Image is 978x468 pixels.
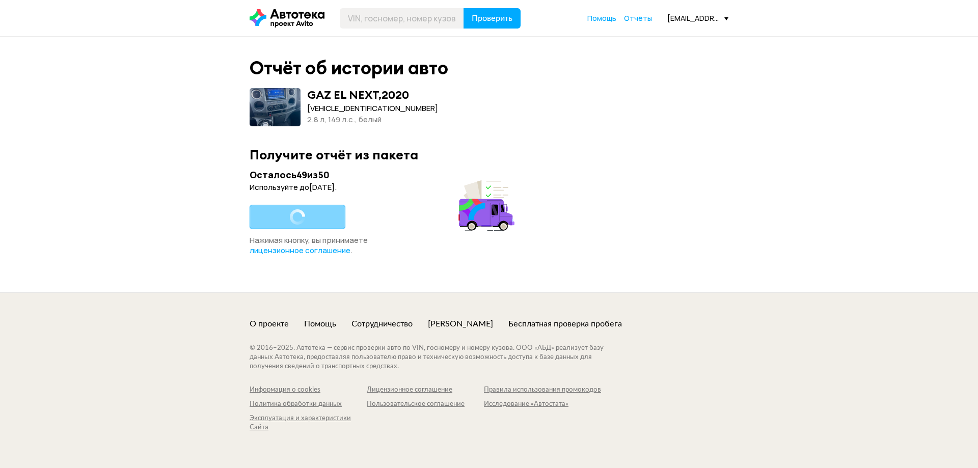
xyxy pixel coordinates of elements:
[250,245,350,256] a: лицензионное соглашение
[667,13,728,23] div: [EMAIL_ADDRESS][DOMAIN_NAME]
[367,386,484,395] a: Лицензионное соглашение
[472,14,512,22] span: Проверить
[307,88,409,101] div: GAZ EL NEXT , 2020
[340,8,464,29] input: VIN, госномер, номер кузова
[464,8,521,29] button: Проверить
[307,103,438,114] div: [VEHICLE_IDENTIFICATION_NUMBER]
[367,400,484,409] a: Пользовательское соглашение
[250,318,289,329] a: О проекте
[250,57,448,79] div: Отчёт об истории авто
[250,386,367,395] a: Информация о cookies
[250,344,624,371] div: © 2016– 2025 . Автотека — сервис проверки авто по VIN, госномеру и номеру кузова. ООО «АБД» реали...
[484,400,601,409] a: Исследование «Автостата»
[587,13,616,23] a: Помощь
[304,318,336,329] a: Помощь
[624,13,652,23] a: Отчёты
[250,182,518,192] div: Используйте до [DATE] .
[508,318,622,329] a: Бесплатная проверка пробега
[250,147,728,162] div: Получите отчёт из пакета
[250,169,518,181] div: Осталось 49 из 50
[428,318,493,329] a: [PERSON_NAME]
[250,400,367,409] a: Политика обработки данных
[484,386,601,395] a: Правила использования промокодов
[250,235,368,256] span: Нажимая кнопку, вы принимаете .
[250,245,350,256] span: лицензионное соглашение
[250,414,367,432] a: Эксплуатация и характеристики Сайта
[351,318,413,329] a: Сотрудничество
[307,114,438,125] div: 2.8 л, 149 л.c., белый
